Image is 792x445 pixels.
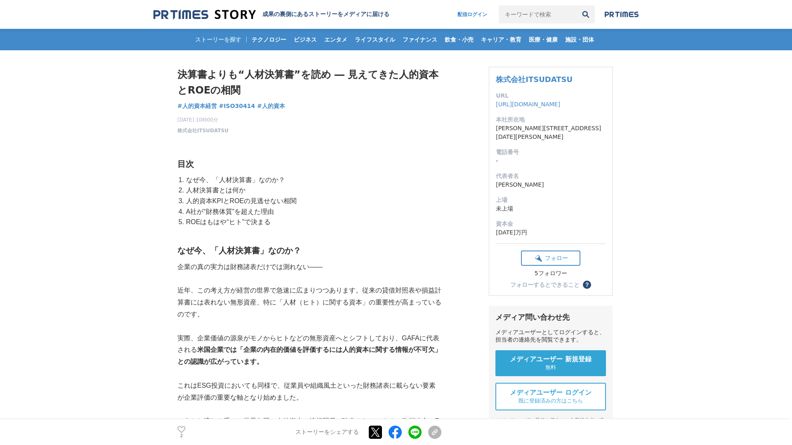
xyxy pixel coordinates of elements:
a: 飲食・小売 [441,29,477,50]
span: テクノロジー [248,36,290,43]
dd: [DATE]万円 [496,228,606,237]
span: 飲食・小売 [441,36,477,43]
span: 施設・団体 [562,36,597,43]
a: ファイナンス [399,29,441,50]
li: 人的資本KPIとROEの見逃せない相関 [184,196,441,206]
button: フォロー [521,251,580,266]
a: 株式会社ITSUDATSU [177,127,229,134]
strong: なぜ今、「人材決算書」なのか？ [177,246,301,255]
span: ビジネス [290,36,320,43]
strong: 目次 [177,159,194,169]
div: 5フォロワー [521,270,580,277]
span: ファイナンス [399,36,441,43]
span: メディアユーザー ログイン [510,389,592,397]
p: ストーリーをシェアする [295,429,359,436]
a: ビジネス [290,29,320,50]
span: 無料 [545,364,556,371]
span: キャリア・教育 [478,36,525,43]
div: フォローするとできること [510,282,580,288]
dd: - [496,157,606,165]
a: メディアユーザー 新規登録 無料 [495,350,606,376]
a: 医療・健康 [526,29,561,50]
strong: 米国企業では「企業の内在的価値を評価するには人的資本に関する情報が不可欠」との認識が広がっています。 [177,346,441,365]
a: 成果の裏側にあるストーリーをメディアに届ける 成果の裏側にあるストーリーをメディアに届ける [153,9,389,20]
h1: 決算書よりも“人材決算書”を読め ― 見えてきた人的資本とROEの相関 [177,67,441,98]
dt: 資本金 [496,220,606,228]
img: 成果の裏側にあるストーリーをメディアに届ける [153,9,256,20]
li: A社が“財務体質”を超えた理由 [184,206,441,217]
a: テクノロジー [248,29,290,50]
p: 2 [177,434,186,438]
li: 人材決算書とは何か [184,185,441,196]
button: 検索 [577,5,595,23]
span: ？ [584,282,590,288]
p: 企業の真の実力は財務諸表だけでは測れない―― [177,261,441,273]
dt: 上場 [496,196,606,204]
span: メディアユーザー 新規登録 [510,355,592,364]
p: 実際、企業価値の源泉がモノからヒトなどの無形資産へとシフトしており、GAFAに代表される [177,333,441,368]
a: ライフスタイル [351,29,398,50]
p: これはESG投資においても同様で、従業員や組織風土といった財務諸表に載らない要素が企業評価の重要な軸となり始めました。 [177,380,441,404]
a: 施設・団体 [562,29,597,50]
li: なぜ今、「人材決算書」なのか？ [184,175,441,185]
dd: [PERSON_NAME][STREET_ADDRESS][DATE][PERSON_NAME] [496,124,606,141]
a: メディアユーザー ログイン 既に登録済みの方はこちら [495,383,606,410]
img: prtimes [605,11,639,18]
a: 配信ログイン [449,5,495,23]
a: #人的資本 [257,102,285,110]
span: 既に登録済みの方はこちら [519,397,583,405]
dt: 代表者名 [496,172,606,180]
span: #人的資本 [257,102,285,110]
button: ？ [583,281,591,289]
a: キャリア・教育 [478,29,525,50]
span: [DATE] 10時00分 [177,116,229,124]
dd: [PERSON_NAME] [496,180,606,189]
span: ライフスタイル [351,36,398,43]
a: #人的資本経営 [177,102,217,110]
span: エンタメ [321,36,351,43]
span: #人的資本経営 [177,102,217,110]
span: 医療・健康 [526,36,561,43]
h2: 成果の裏側にあるストーリーをメディアに届ける [262,11,389,18]
div: メディアユーザーとしてログインすると、担当者の連絡先を閲覧できます。 [495,329,606,344]
dt: 電話番号 [496,148,606,157]
span: #ISO30414 [219,102,255,110]
dt: 本社所在地 [496,115,606,124]
a: [URL][DOMAIN_NAME] [496,101,560,108]
p: 近年、この考え方が経営の世界で急速に広まりつつあります。従来の貸借対照表や損益計算書には表れない無形資産、特に「人材（ヒト）に関する資本」の重要性が高まっているのです。 [177,285,441,320]
a: エンタメ [321,29,351,50]
div: メディア問い合わせ先 [495,312,606,322]
dd: 未上場 [496,204,606,213]
li: ROEはもはや“ヒト”で決まる [184,217,441,227]
dt: URL [496,91,606,100]
a: 株式会社ITSUDATSU [496,75,573,84]
input: キーワードで検索 [499,5,577,23]
a: #ISO30414 [219,102,255,110]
